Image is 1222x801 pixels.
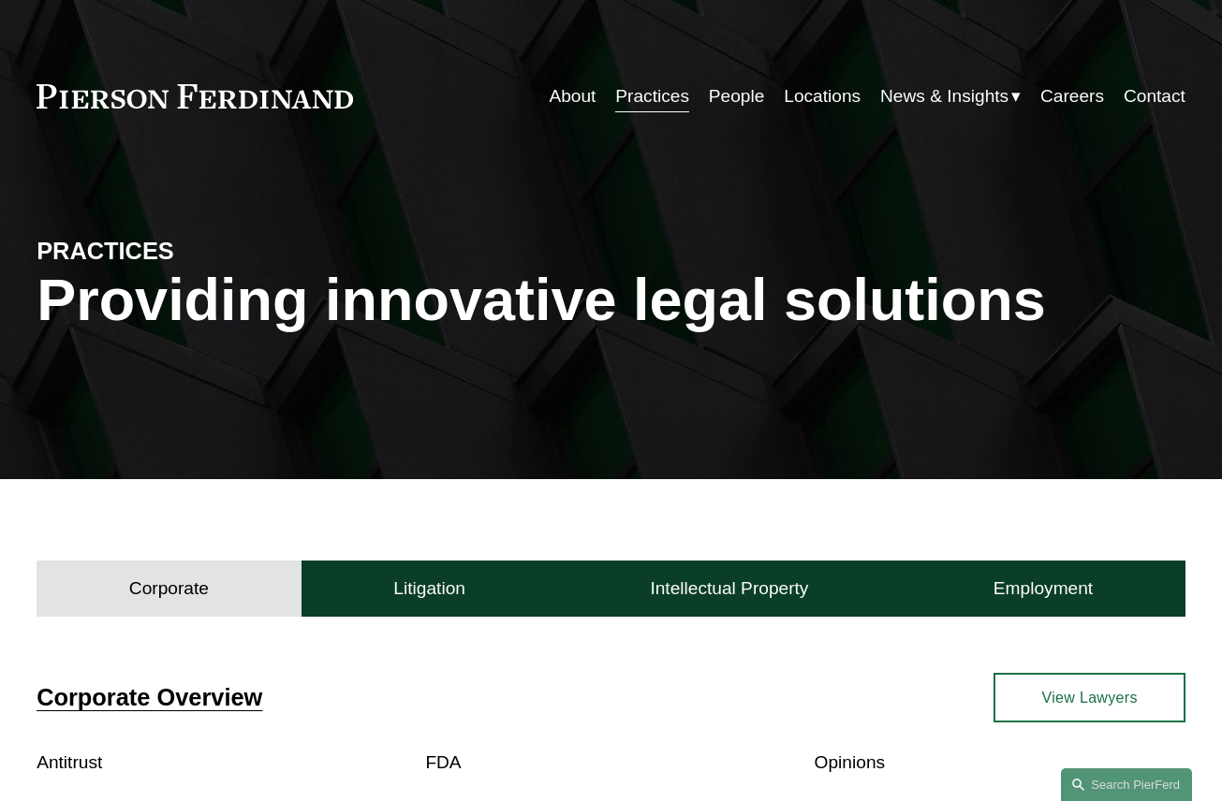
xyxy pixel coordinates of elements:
a: View Lawyers [994,673,1185,722]
a: FDA [425,752,461,772]
a: Locations [784,79,861,114]
a: Antitrust [37,752,102,772]
h4: Intellectual Property [650,577,808,600]
a: Search this site [1061,768,1192,801]
h4: Employment [994,577,1093,600]
a: folder dropdown [880,79,1021,114]
h4: Litigation [393,577,465,600]
a: Contact [1124,79,1185,114]
a: People [709,79,765,114]
a: About [549,79,596,114]
h1: Providing innovative legal solutions [37,266,1185,333]
a: Opinions [815,752,885,772]
a: Practices [615,79,689,114]
h4: PRACTICES [37,236,324,266]
a: Careers [1040,79,1104,114]
a: Corporate Overview [37,684,262,710]
h4: Corporate [129,577,209,600]
span: News & Insights [880,80,1009,112]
